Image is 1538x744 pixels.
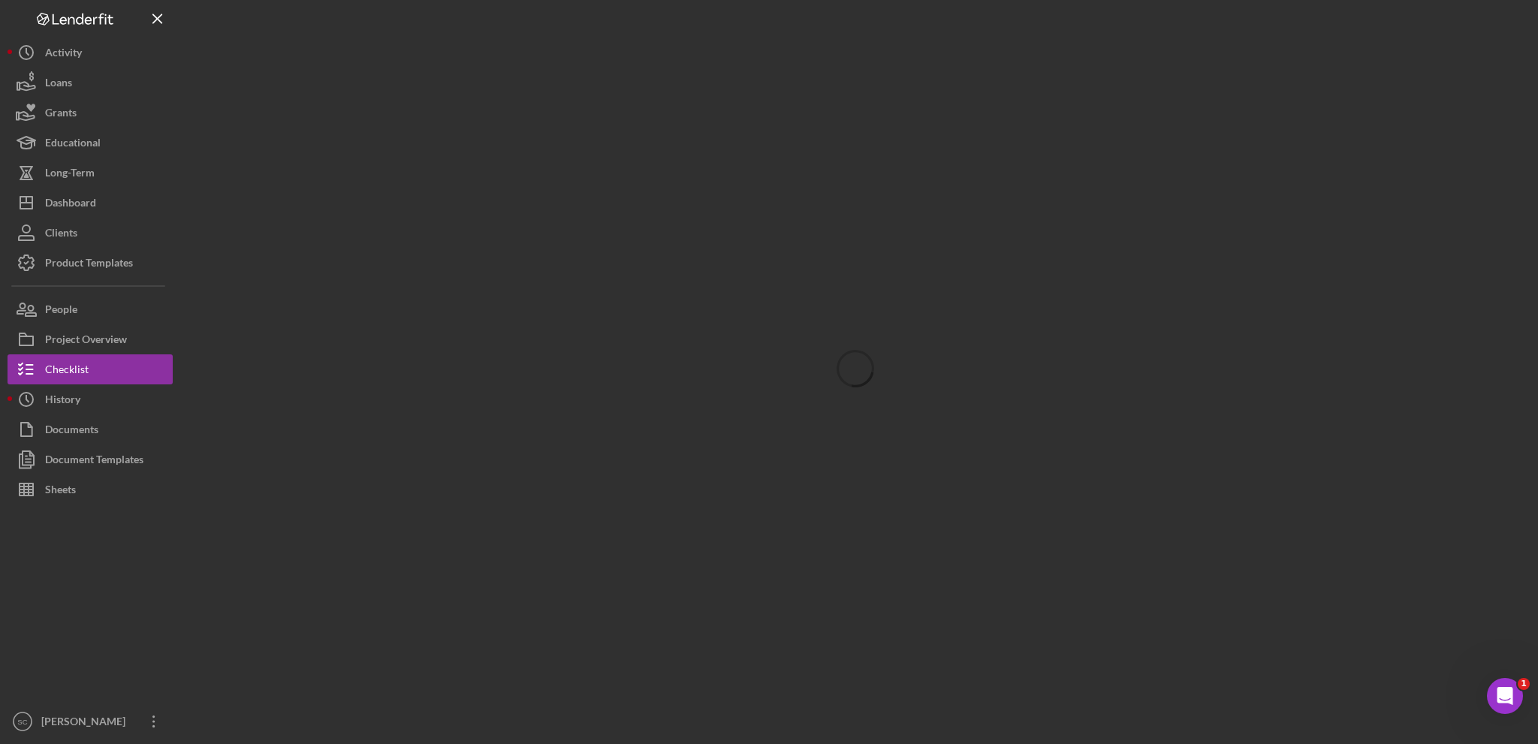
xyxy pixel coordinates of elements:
[8,128,173,158] button: Educational
[1518,678,1530,690] span: 1
[8,248,173,278] button: Product Templates
[8,188,173,218] button: Dashboard
[45,294,77,328] div: People
[17,718,27,726] text: SC
[1487,678,1523,714] iframe: Intercom live chat
[45,188,96,221] div: Dashboard
[8,706,173,736] button: SC[PERSON_NAME]
[8,324,173,354] button: Project Overview
[8,68,173,98] button: Loans
[38,706,135,740] div: [PERSON_NAME]
[45,354,89,388] div: Checklist
[45,128,101,161] div: Educational
[45,98,77,131] div: Grants
[8,218,173,248] button: Clients
[8,98,173,128] button: Grants
[45,248,133,282] div: Product Templates
[8,414,173,444] button: Documents
[45,444,143,478] div: Document Templates
[8,294,173,324] button: People
[8,158,173,188] button: Long-Term
[45,68,72,101] div: Loans
[8,38,173,68] button: Activity
[45,324,127,358] div: Project Overview
[45,218,77,252] div: Clients
[8,444,173,474] button: Document Templates
[45,384,80,418] div: History
[45,474,76,508] div: Sheets
[8,354,173,384] button: Checklist
[45,38,82,71] div: Activity
[8,384,173,414] button: History
[45,414,98,448] div: Documents
[8,474,173,505] button: Sheets
[45,158,95,191] div: Long-Term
